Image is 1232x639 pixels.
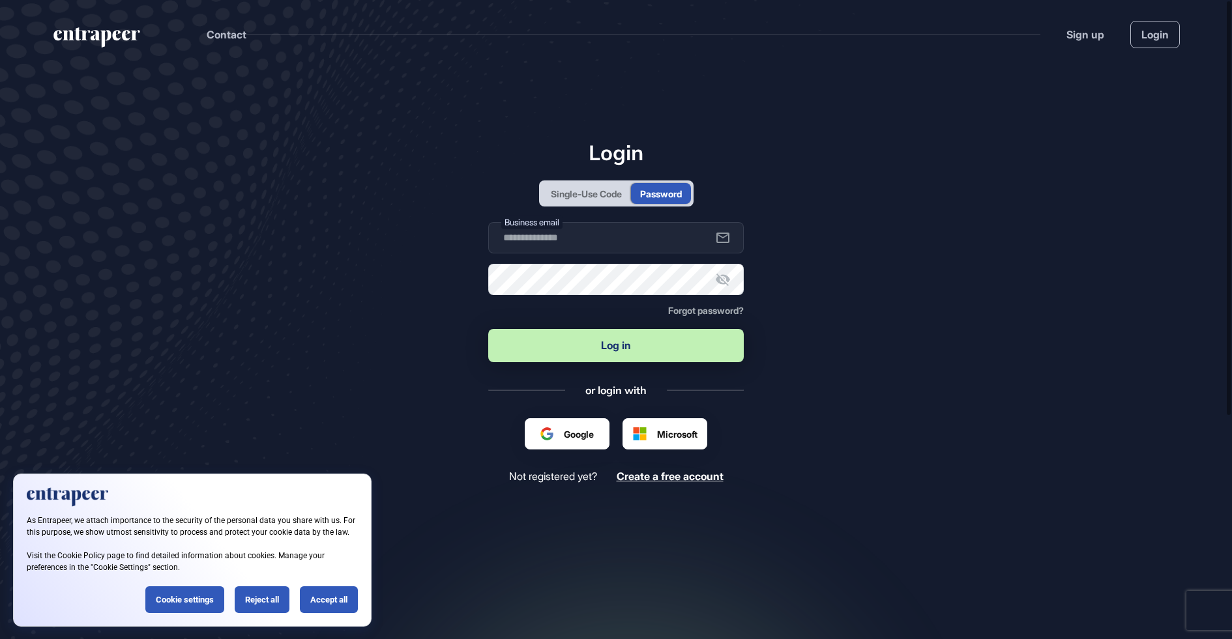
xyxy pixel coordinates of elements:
a: Forgot password? [668,305,744,316]
span: Not registered yet? [509,470,597,483]
a: Create a free account [617,470,724,483]
button: Log in [488,329,744,362]
button: Contact [207,26,246,43]
div: Single-Use Code [551,187,622,201]
span: Forgot password? [668,305,744,316]
a: Sign up [1066,27,1104,42]
span: Microsoft [657,427,697,441]
label: Business email [501,216,563,229]
div: Password [640,187,682,201]
div: or login with [585,383,647,397]
a: entrapeer-logo [52,27,141,52]
a: Login [1130,21,1180,48]
span: Create a free account [617,470,724,483]
h1: Login [488,140,744,165]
